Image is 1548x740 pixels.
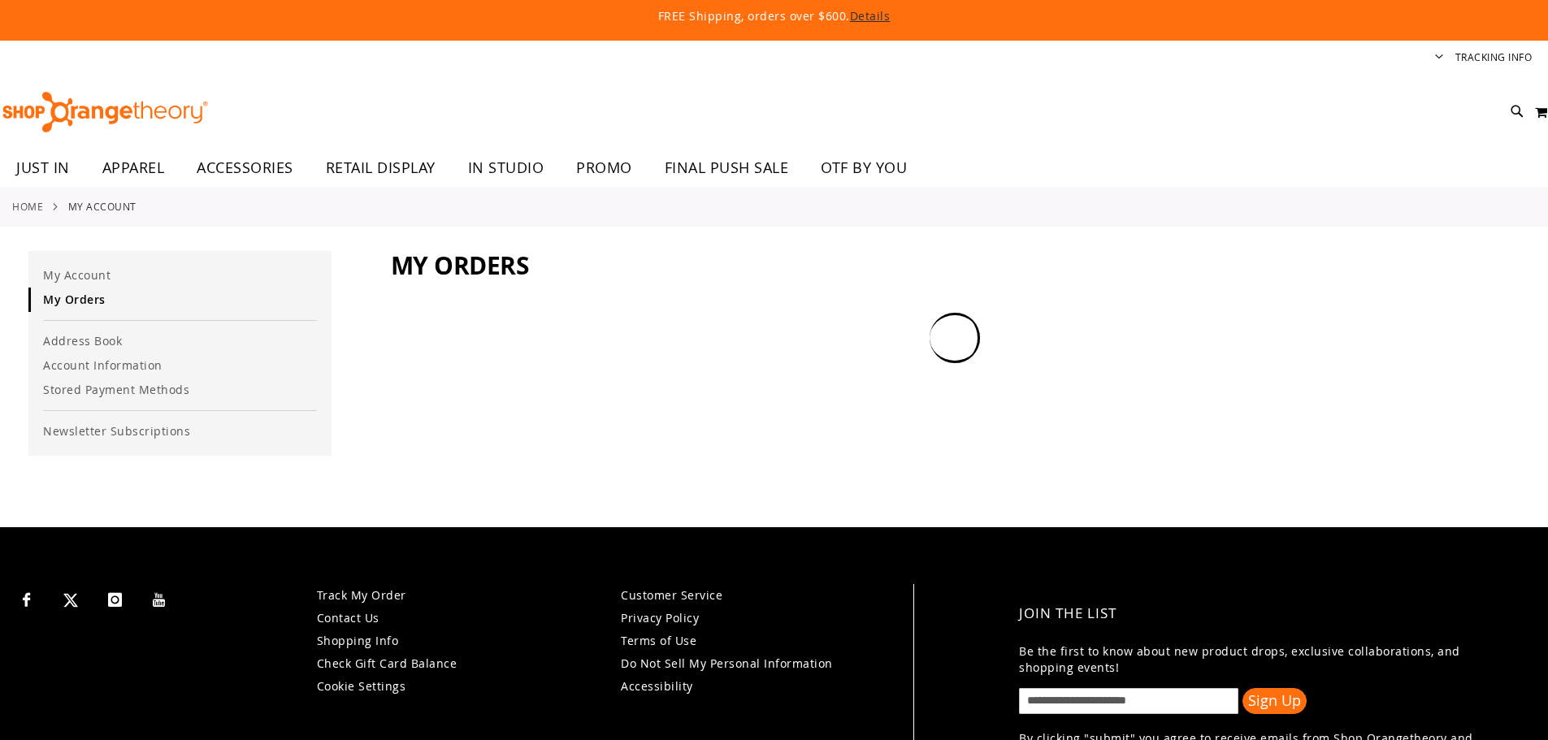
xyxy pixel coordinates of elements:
a: APPAREL [86,149,181,187]
a: Shopping Info [317,633,399,648]
span: RETAIL DISPLAY [326,149,436,186]
a: Account Information [28,353,332,378]
input: enter email [1019,688,1238,714]
a: Stored Payment Methods [28,378,332,402]
a: Newsletter Subscriptions [28,419,332,444]
a: Visit our Youtube page [145,584,174,612]
button: Sign Up [1242,688,1307,714]
a: Home [12,199,43,214]
span: IN STUDIO [468,149,544,186]
a: ACCESSORIES [180,149,310,187]
button: Account menu [1435,50,1443,66]
a: PROMO [560,149,648,187]
a: Do Not Sell My Personal Information [621,656,833,671]
a: IN STUDIO [452,149,561,187]
span: FINAL PUSH SALE [665,149,789,186]
a: Privacy Policy [621,610,699,625]
span: Sign Up [1248,690,1301,710]
a: Customer Service [621,587,722,603]
a: RETAIL DISPLAY [310,149,452,187]
a: Visit our Facebook page [12,584,41,612]
span: PROMO [576,149,632,186]
h4: Join the List [1019,592,1511,635]
a: Visit our Instagram page [101,584,129,612]
strong: My Account [68,199,137,214]
span: APPAREL [102,149,165,186]
a: Contact Us [317,610,379,625]
a: Tracking Info [1455,50,1533,64]
p: Be the first to know about new product drops, exclusive collaborations, and shopping events! [1019,643,1511,676]
span: My Orders [391,249,530,282]
span: JUST IN [16,149,70,186]
a: Details [850,8,891,24]
p: FREE Shipping, orders over $600. [287,8,1262,24]
a: Cookie Settings [317,678,406,694]
a: Terms of Use [621,633,696,648]
a: My Orders [28,288,332,312]
a: Accessibility [621,678,693,694]
span: OTF BY YOU [821,149,907,186]
a: Visit our X page [57,584,85,612]
a: Address Book [28,329,332,353]
span: ACCESSORIES [197,149,293,186]
a: FINAL PUSH SALE [648,149,805,187]
a: OTF BY YOU [804,149,923,187]
a: My Account [28,263,332,288]
img: Twitter [63,593,78,608]
a: Check Gift Card Balance [317,656,457,671]
a: Track My Order [317,587,406,603]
